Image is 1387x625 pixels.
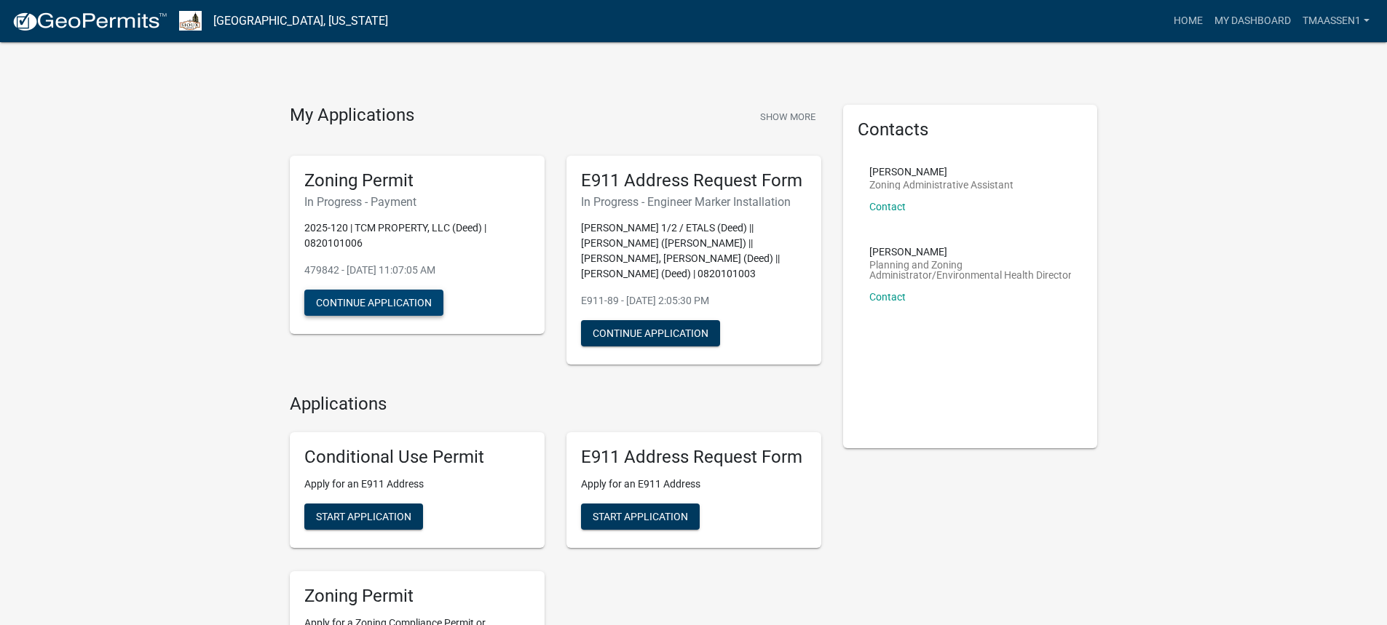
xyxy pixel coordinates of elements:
a: Contact [869,201,906,212]
p: Zoning Administrative Assistant [869,180,1013,190]
p: [PERSON_NAME] [869,167,1013,177]
a: TMaassen1 [1297,7,1375,35]
p: Apply for an E911 Address [581,477,807,492]
button: Start Application [304,503,423,530]
h6: In Progress - Engineer Marker Installation [581,195,807,209]
h5: Conditional Use Permit [304,447,530,468]
p: [PERSON_NAME] 1/2 / ETALS (Deed) || [PERSON_NAME] ([PERSON_NAME]) || [PERSON_NAME], [PERSON_NAME]... [581,220,807,282]
h4: My Applications [290,105,414,127]
p: E911-89 - [DATE] 2:05:30 PM [581,293,807,308]
h4: Applications [290,394,821,415]
h5: Contacts [858,119,1083,140]
p: 479842 - [DATE] 11:07:05 AM [304,263,530,278]
p: [PERSON_NAME] [869,247,1072,257]
h5: E911 Address Request Form [581,170,807,191]
button: Start Application [581,503,700,530]
h5: Zoning Permit [304,586,530,607]
p: 2025-120 | TCM PROPERTY, LLC (Deed) | 0820101006 [304,220,530,251]
h5: Zoning Permit [304,170,530,191]
img: Sioux County, Iowa [179,11,202,31]
a: Contact [869,291,906,303]
button: Continue Application [304,290,443,316]
a: My Dashboard [1209,7,1297,35]
span: Start Application [593,511,688,522]
p: Apply for an E911 Address [304,477,530,492]
a: Home [1168,7,1209,35]
p: Planning and Zoning Administrator/Environmental Health Director [869,260,1072,280]
span: Start Application [316,511,411,522]
button: Show More [754,105,821,129]
a: [GEOGRAPHIC_DATA], [US_STATE] [213,9,388,33]
button: Continue Application [581,320,720,346]
h6: In Progress - Payment [304,195,530,209]
h5: E911 Address Request Form [581,447,807,468]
